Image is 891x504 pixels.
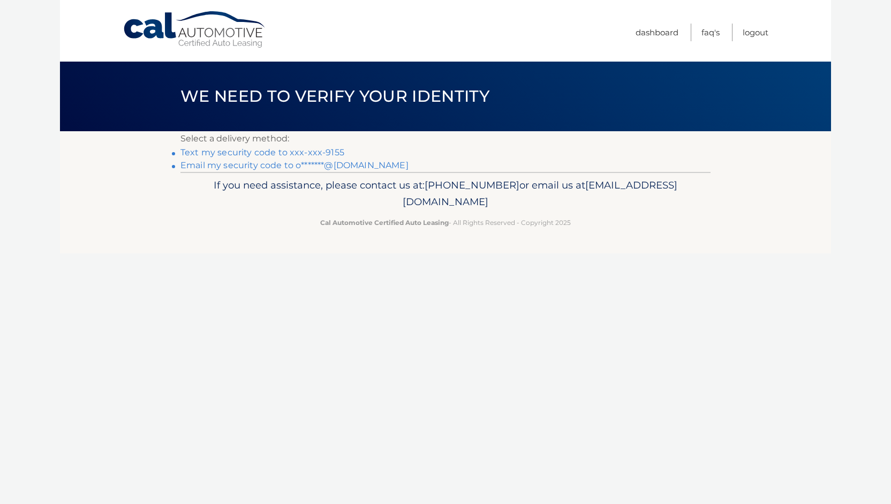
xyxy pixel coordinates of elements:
p: - All Rights Reserved - Copyright 2025 [187,217,704,228]
p: If you need assistance, please contact us at: or email us at [187,177,704,211]
a: Dashboard [636,24,678,41]
span: [PHONE_NUMBER] [425,179,519,191]
a: Logout [743,24,768,41]
a: Cal Automotive [123,11,267,49]
a: FAQ's [701,24,720,41]
a: Text my security code to xxx-xxx-9155 [180,147,344,157]
strong: Cal Automotive Certified Auto Leasing [320,219,449,227]
a: Email my security code to o*******@[DOMAIN_NAME] [180,160,409,170]
p: Select a delivery method: [180,131,711,146]
span: We need to verify your identity [180,86,489,106]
